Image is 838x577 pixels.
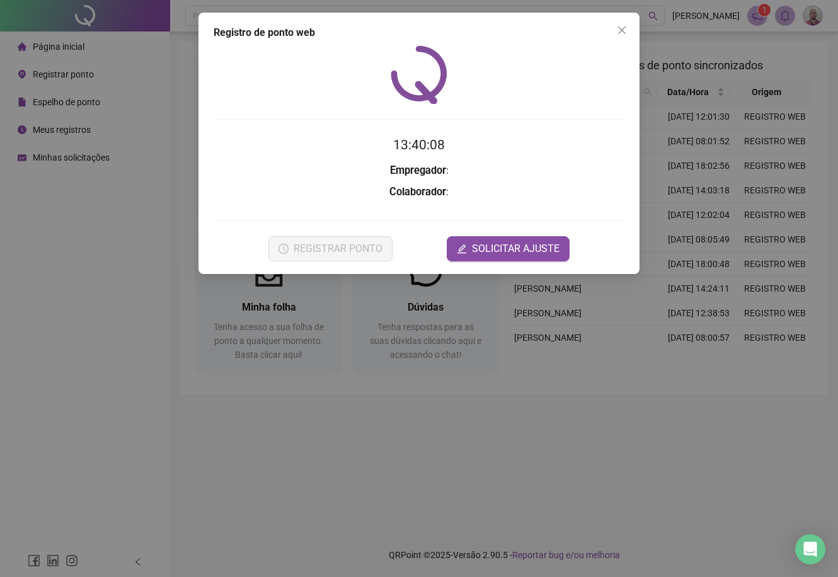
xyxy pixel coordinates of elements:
[795,534,825,564] div: Open Intercom Messenger
[617,25,627,35] span: close
[214,184,624,200] h3: :
[612,20,632,40] button: Close
[447,236,570,261] button: editSOLICITAR AJUSTE
[457,244,467,254] span: edit
[393,137,445,152] time: 13:40:08
[391,45,447,104] img: QRPoint
[214,163,624,179] h3: :
[268,236,393,261] button: REGISTRAR PONTO
[389,186,446,198] strong: Colaborador
[472,241,560,256] span: SOLICITAR AJUSTE
[214,25,624,40] div: Registro de ponto web
[390,164,446,176] strong: Empregador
